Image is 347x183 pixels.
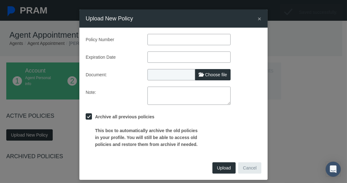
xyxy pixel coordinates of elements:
button: Cancel [238,162,261,174]
span: Choose file [205,72,227,77]
label: Policy Number [81,34,143,45]
label: Document: [81,69,143,80]
h4: Upload New Policy [86,14,133,23]
span: × [258,15,261,22]
button: Close [258,15,261,22]
div: Open Intercom Messenger [326,162,341,177]
button: Upload [212,162,236,174]
label: Archive all previous policies This box to automatically archive the old policies in your profile.... [92,113,200,148]
span: Upload [217,165,231,170]
label: Note: [81,87,143,105]
label: Expiration Date [81,51,143,63]
div: Saved successfully. [296,4,343,20]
